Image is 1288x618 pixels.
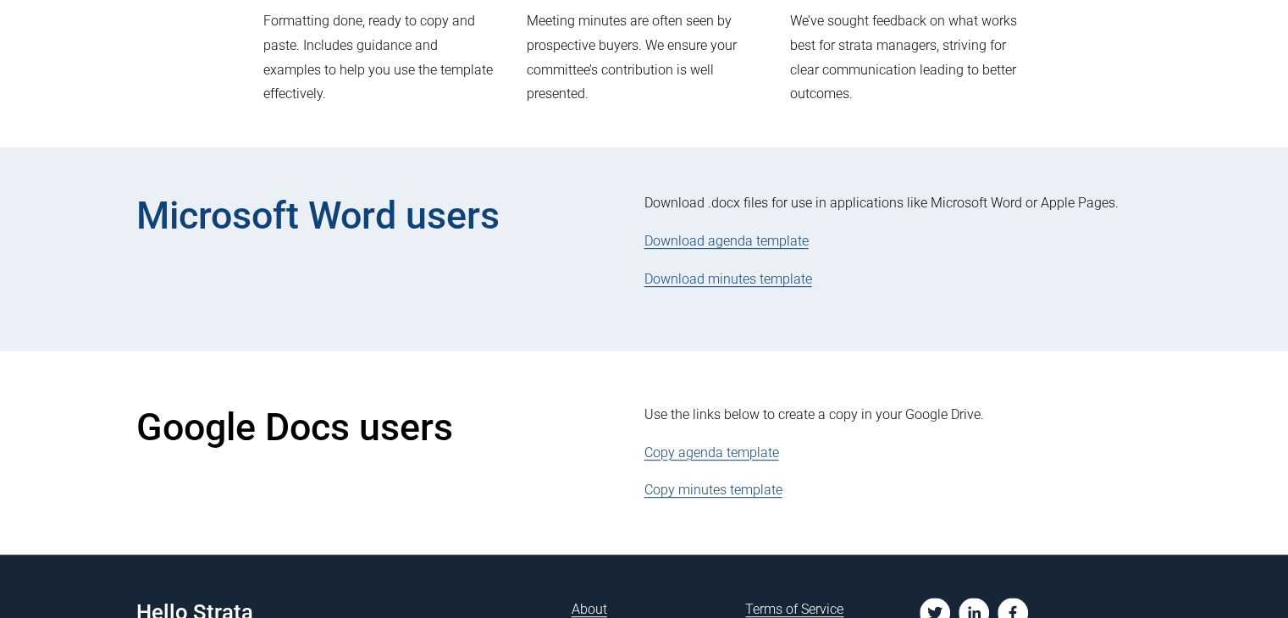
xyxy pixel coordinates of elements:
p: Use the links below to create a copy in your Google Drive. [644,403,1153,428]
p: Formatting done, ready to copy and paste. Includes guidance and examples to help you use the temp... [263,9,498,107]
a: Copy agenda template [644,444,779,461]
a: Download minutes template [644,271,812,287]
p: Meeting minutes are often seen by prospective buyers. We ensure your committee’s contribution is ... [527,9,761,107]
a: Copy minutes template [644,482,782,498]
a: Download agenda template [644,233,809,249]
h2: Microsoft Word users [136,191,560,240]
h2: Google Docs users [136,403,560,452]
p: We’ve sought feedback on what works best for strata managers, striving for clear communication le... [790,9,1025,107]
p: Download .docx files for use in applications like Microsoft Word or Apple Pages. [644,191,1153,216]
